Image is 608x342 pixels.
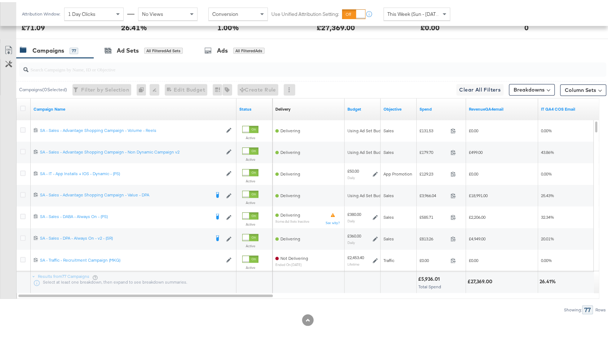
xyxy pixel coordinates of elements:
span: Conversion [212,9,238,15]
span: No Views [142,9,163,15]
div: £71.09 [22,20,45,31]
span: App Promotion [383,169,412,174]
a: Your campaign name. [34,104,234,110]
div: 26.41% [121,20,147,31]
div: £27,369.00 [317,20,355,31]
span: Delivering [280,191,300,196]
div: Ad Sets [117,44,139,53]
span: Sales [383,147,394,153]
div: 26.41% [540,276,558,283]
span: Delivering [280,234,300,239]
a: The total amount spent to date. [420,104,463,110]
span: Total Spend [418,282,441,287]
div: Ads [217,44,228,53]
a: SA - Sales - DABA - Always On - (PS) [40,212,210,219]
div: £360.00 [347,231,361,237]
div: £380.00 [347,209,361,215]
a: Your campaign's objective. [383,104,414,110]
span: £0.00 [469,256,478,261]
div: All Filtered Ads [233,45,265,52]
button: Column Sets [560,82,606,94]
a: The maximum amount you're willing to spend on your ads, on average each day or over the lifetime ... [347,104,378,110]
a: Shows the current state of your Ad Campaign. [239,104,270,110]
span: £2,206.00 [469,212,485,218]
div: 1.00% [217,20,239,31]
span: £3,966.04 [420,191,448,196]
button: Breakdowns [509,82,555,93]
label: Active [242,220,258,225]
div: Campaigns [32,44,64,53]
a: IT NET COS _ GA4 [541,104,607,110]
a: SA - Sales - Advantage Shopping Campaign - Value - DPA [40,190,210,197]
sub: Some Ad Sets Inactive [275,217,309,221]
span: 0.00% [541,126,552,131]
label: Use Unified Attribution Setting: [271,9,339,15]
span: £0.00 [420,256,448,261]
span: 0.00% [541,169,552,174]
span: £585.71 [420,212,448,218]
div: SA - Sales - DABA - Always On - (PS) [40,212,210,217]
div: Rows [595,305,606,310]
div: £0.00 [421,20,440,31]
span: 25.43% [541,191,554,196]
div: £2,453.40 [347,253,364,258]
span: £4,949.00 [469,234,485,239]
span: Delivering [280,210,300,216]
span: Delivering [280,169,300,174]
div: 0 [137,82,150,93]
div: Attribution Window: [22,9,61,14]
sub: Daily [347,217,355,221]
label: Active [242,133,258,138]
div: £50.00 [347,166,359,172]
label: Active [242,241,258,246]
div: Delivery [275,104,290,110]
span: £18,991.00 [469,191,488,196]
div: Using Ad Set Budget [347,191,387,196]
a: SA - IT - App Installs + IOS - Dynamic - (PS) [40,169,222,175]
span: Clear All Filters [459,83,501,92]
div: Campaigns ( 0 Selected) [19,84,67,91]
span: 32.34% [541,212,554,218]
a: SA - Sales - Advantage Shopping Campaign - Non Dynamic Campaign v2 [40,147,222,153]
span: Sales [383,191,394,196]
label: Active [242,155,258,160]
sub: Lifetime [347,260,359,264]
span: 1 Day Clicks [68,9,96,15]
span: Sales [383,212,394,218]
div: SA - Sales - Advantage Shopping Campaign - Value - DPA [40,190,210,196]
div: 77 [70,45,78,52]
div: SA - IT - App Installs + IOS - Dynamic - (PS) [40,169,222,174]
span: This Week (Sun - [DATE]) [387,9,441,15]
span: £179.70 [420,147,448,153]
span: £0.00 [469,126,478,131]
a: Reflects the ability of your Ad Campaign to achieve delivery based on ad states, schedule and bud... [275,104,290,110]
button: Clear All Filters [456,82,503,93]
div: Using Ad Set Budget [347,126,387,132]
a: SA - Traffic - Recruitment Campaign (MKG) [40,255,222,261]
div: SA - Sales - Advantage Shopping Campaign - Volume - Reels [40,125,222,131]
div: 0 [524,20,528,31]
div: SA - Sales - DPA - Always On - v2 - (SR) [40,233,210,239]
sub: Daily [347,173,355,178]
label: Active [242,263,258,268]
span: £129.23 [420,169,448,174]
div: Using Ad Set Budget [347,147,387,153]
div: All Filtered Ad Sets [144,45,183,52]
span: Delivering [280,126,300,131]
div: £27,369.00 [467,276,494,283]
span: Not Delivering [280,253,308,259]
div: 77 [582,303,593,312]
span: Delivering [280,147,300,153]
span: £813.26 [420,234,448,239]
label: Active [242,177,258,181]
sub: Daily [347,238,355,243]
div: Showing: [564,305,582,310]
div: £5,936.01 [418,274,442,280]
span: Sales [383,126,394,131]
span: £0.00 [469,169,478,174]
label: Active [242,198,258,203]
a: SA - Sales - Advantage Shopping Campaign - Volume - Reels [40,125,222,132]
span: Sales [383,234,394,239]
